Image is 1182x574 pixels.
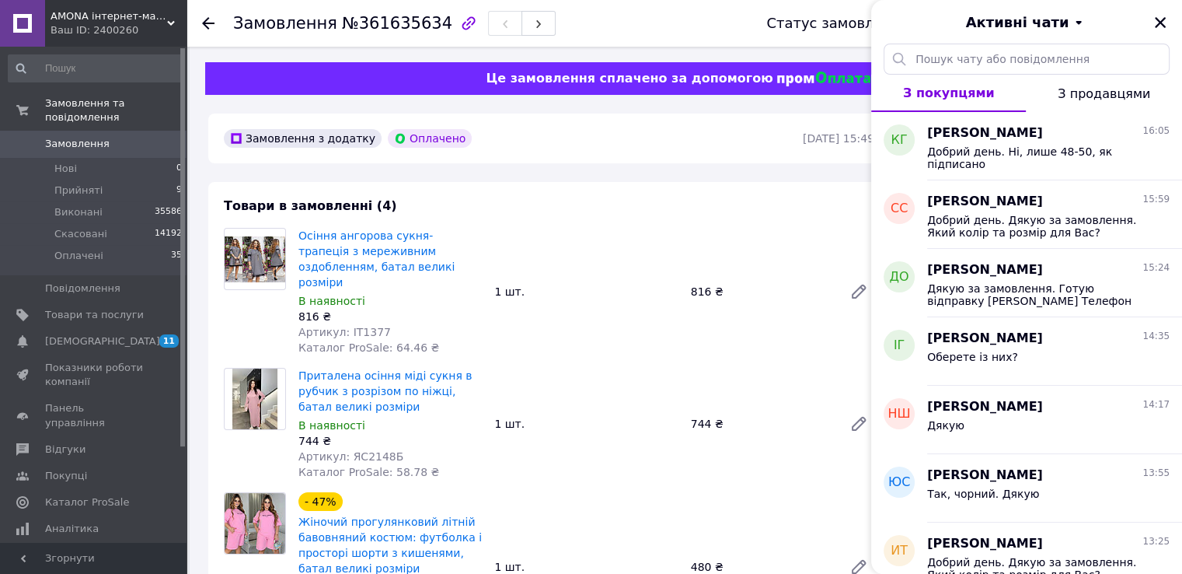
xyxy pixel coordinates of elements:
span: Показники роботи компанії [45,361,144,389]
span: №361635634 [342,14,452,33]
span: [PERSON_NAME] [927,193,1043,211]
button: Закрити [1151,13,1170,32]
span: Так, чорний. Дякую [927,488,1039,500]
div: 744 ₴ [685,413,837,435]
span: З продавцями [1058,86,1150,101]
span: 35 [171,249,182,263]
span: Аналітика [45,522,99,536]
span: [DEMOGRAPHIC_DATA] [45,334,160,348]
img: Жіночий прогулянковий літній бавовняний костюм: футболка і просторі шорти з кишенями, батал велик... [225,493,285,554]
div: Повернутися назад [202,16,214,31]
span: 13:25 [1142,535,1170,548]
div: Замовлення з додатку [224,129,382,148]
a: Приталена осіння міді сукня в рубчик з розрізом по ніжці, батал великі розміри [298,369,472,413]
span: Оберете із них? [927,351,1018,363]
span: Артикул: ІТ1377 [298,326,391,338]
img: Осіння ангорова сукня-трапеція з мереживним оздобленням, батал великі розміри [225,236,285,282]
span: 13:55 [1142,467,1170,480]
button: нШ[PERSON_NAME]14:17Дякую [871,386,1182,454]
span: СС [891,200,908,218]
span: Товари в замовленні (4) [224,198,397,213]
span: ЮС [888,474,910,492]
button: ЮС[PERSON_NAME]13:55Так, чорний. Дякую [871,454,1182,523]
span: 14:17 [1142,398,1170,411]
span: Каталог ProSale: 58.78 ₴ [298,466,439,478]
a: Редагувати [843,408,874,439]
button: Активні чати [915,12,1138,33]
span: Артикул: ЯС2148Б [298,450,403,463]
div: Ваш ID: 2400260 [51,23,187,37]
span: Замовлення [233,14,337,33]
div: Оплачено [388,129,472,148]
button: ІГ[PERSON_NAME]14:35Оберете із них? [871,317,1182,386]
span: З покупцями [903,86,995,100]
span: Замовлення та повідомлення [45,96,187,124]
span: КГ [891,131,907,149]
span: 35586 [155,205,182,219]
span: Прийняті [54,184,103,198]
div: 816 ₴ [298,309,482,324]
span: ІГ [894,337,905,355]
span: Каталог ProSale [45,495,129,509]
span: [PERSON_NAME] [927,535,1043,553]
span: Каталог ProSale: 64.46 ₴ [298,341,439,354]
div: 1 шт. [488,281,684,303]
span: Оплачені [54,249,103,263]
span: [PERSON_NAME] [927,398,1043,416]
a: Осіння ангорова сукня-трапеція з мереживним оздобленням, батал великі розміри [298,229,455,289]
button: ДО[PERSON_NAME]15:24Дякую за замовлення. Готую відправку [PERSON_NAME] Телефон отримувача [PHONE_... [871,249,1182,317]
span: 15:59 [1142,193,1170,206]
span: В наявності [298,295,365,307]
span: 11 [159,334,179,348]
span: Повідомлення [45,282,120,296]
img: evopay logo [777,72,870,86]
time: [DATE] 15:49 [803,132,874,145]
span: 14192 [155,227,182,241]
div: Статус замовлення [766,16,909,31]
span: нШ [887,405,910,423]
button: СС[PERSON_NAME]15:59Добрий день. Дякую за замовлення. Який колір та розмір для Вас? [871,180,1182,249]
div: - 47% [298,492,343,511]
img: Приталена осіння міді сукня в рубчик з розрізом по ніжці, батал великі розміри [232,369,278,429]
button: З покупцями [871,75,1026,112]
span: [PERSON_NAME] [927,467,1043,485]
span: ИТ [891,542,908,560]
span: Дякую [927,419,964,432]
span: 15:24 [1142,261,1170,275]
div: 816 ₴ [685,281,837,303]
span: Активні чати [965,12,1069,33]
span: Замовлення [45,137,110,151]
span: Добрий день. Ні, лише 48-50, як підписано [927,145,1148,170]
span: Добрий день. Дякую за замовлення. Який колір та розмір для Вас? [927,214,1148,239]
span: [PERSON_NAME] [927,124,1043,142]
span: AMONA інтернет-магазин модного одягу [51,9,167,23]
span: Панель управління [45,401,144,429]
span: 16:05 [1142,124,1170,138]
button: КГ[PERSON_NAME]16:05Добрий день. Ні, лише 48-50, як підписано [871,112,1182,180]
input: Пошук [8,54,183,82]
span: Дякую за замовлення. Готую відправку [PERSON_NAME] Телефон отримувача [PHONE_NUMBER] [GEOGRAPHIC_... [927,282,1148,307]
button: З продавцями [1026,75,1182,112]
span: 0 [176,162,182,176]
span: Скасовані [54,227,107,241]
span: Відгуки [45,443,85,457]
div: 744 ₴ [298,433,482,449]
input: Пошук чату або повідомлення [884,44,1170,75]
span: 9 [176,184,182,198]
span: [PERSON_NAME] [927,261,1043,279]
span: Це замовлення сплачено за допомогою [486,71,772,86]
a: Редагувати [843,276,874,307]
span: Нові [54,162,77,176]
span: ДО [889,268,908,286]
div: 1 шт. [488,413,684,435]
span: Товари та послуги [45,308,144,322]
span: В наявності [298,419,365,432]
span: Покупці [45,469,87,483]
span: [PERSON_NAME] [927,330,1043,348]
span: 14:35 [1142,330,1170,343]
span: Виконані [54,205,103,219]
